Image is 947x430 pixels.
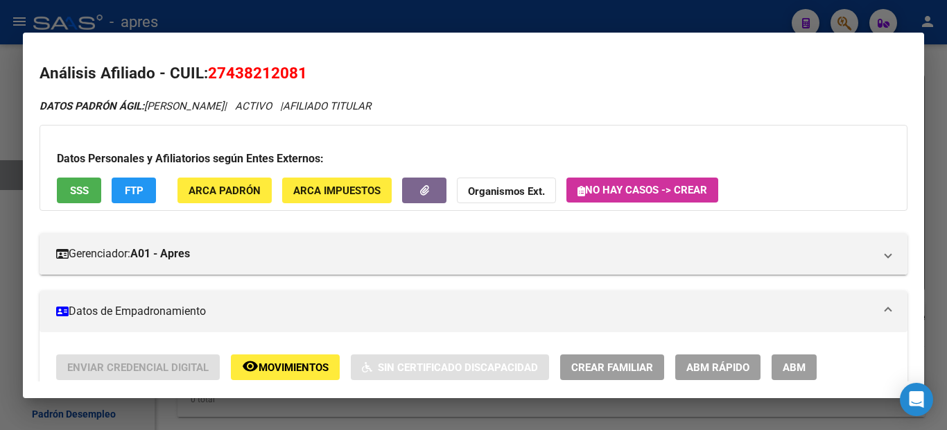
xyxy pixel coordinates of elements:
button: Crear Familiar [560,354,664,380]
button: ARCA Padrón [177,178,272,203]
mat-icon: remove_red_eye [242,358,259,375]
span: ABM [783,361,806,374]
span: AFILIADO TITULAR [283,100,371,112]
strong: A01 - Apres [130,246,190,262]
button: No hay casos -> Crear [566,178,718,203]
mat-panel-title: Gerenciador: [56,246,874,262]
h2: Análisis Afiliado - CUIL: [40,62,907,85]
button: SSS [57,178,101,203]
mat-expansion-panel-header: Gerenciador:A01 - Apres [40,233,907,275]
strong: DATOS PADRÓN ÁGIL: [40,100,144,112]
h3: Datos Personales y Afiliatorios según Entes Externos: [57,150,890,167]
span: [PERSON_NAME] [40,100,224,112]
span: ARCA Impuestos [293,184,381,197]
span: Crear Familiar [571,361,653,374]
span: ARCA Padrón [189,184,261,197]
span: Sin Certificado Discapacidad [378,361,538,374]
span: No hay casos -> Crear [577,184,707,196]
mat-expansion-panel-header: Datos de Empadronamiento [40,291,907,332]
button: FTP [112,178,156,203]
strong: Organismos Ext. [468,185,545,198]
button: ARCA Impuestos [282,178,392,203]
button: ABM [772,354,817,380]
i: | ACTIVO | [40,100,371,112]
mat-panel-title: Datos de Empadronamiento [56,303,874,320]
span: ABM Rápido [686,361,749,374]
button: Organismos Ext. [457,178,556,203]
span: 27438212081 [208,64,307,82]
span: Movimientos [259,361,329,374]
button: Movimientos [231,354,340,380]
span: FTP [125,184,144,197]
div: Open Intercom Messenger [900,383,933,416]
span: SSS [70,184,89,197]
button: ABM Rápido [675,354,761,380]
span: Enviar Credencial Digital [67,361,209,374]
button: Enviar Credencial Digital [56,354,220,380]
button: Sin Certificado Discapacidad [351,354,549,380]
